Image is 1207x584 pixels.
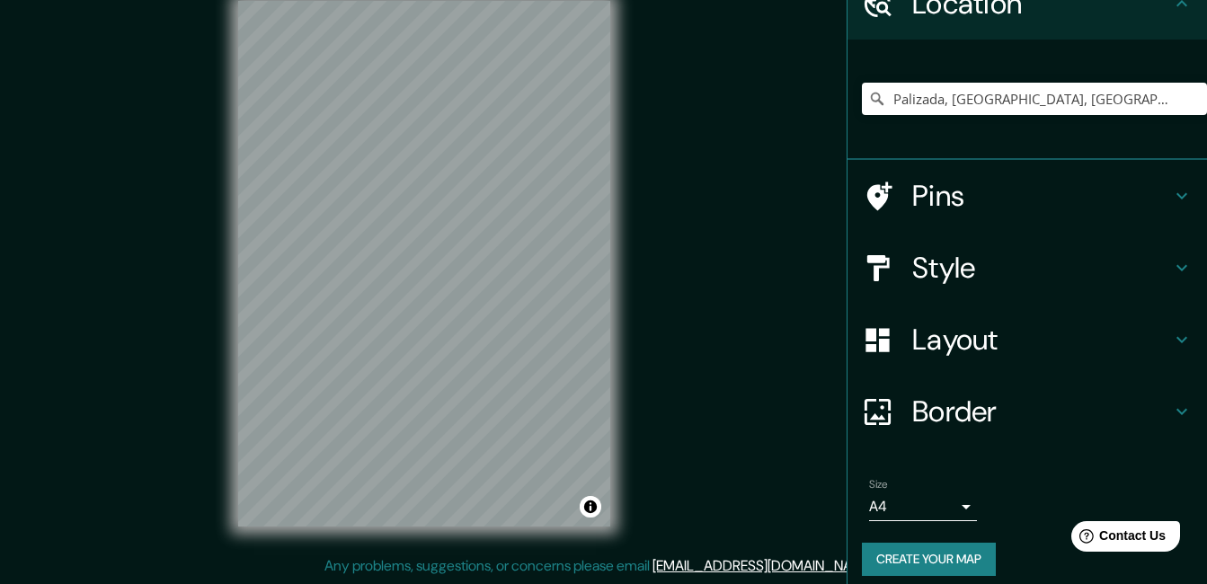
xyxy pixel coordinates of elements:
div: Style [848,232,1207,304]
canvas: Map [238,1,610,526]
h4: Layout [912,322,1171,358]
iframe: Help widget launcher [1047,514,1187,564]
div: Border [848,376,1207,447]
button: Toggle attribution [580,496,601,518]
a: [EMAIL_ADDRESS][DOMAIN_NAME] [652,556,874,575]
h4: Pins [912,178,1171,214]
h4: Style [912,250,1171,286]
h4: Border [912,394,1171,429]
p: Any problems, suggestions, or concerns please email . [324,555,877,577]
button: Create your map [862,543,996,576]
label: Size [869,477,888,492]
div: A4 [869,492,977,521]
input: Pick your city or area [862,83,1207,115]
div: Pins [848,160,1207,232]
div: Layout [848,304,1207,376]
